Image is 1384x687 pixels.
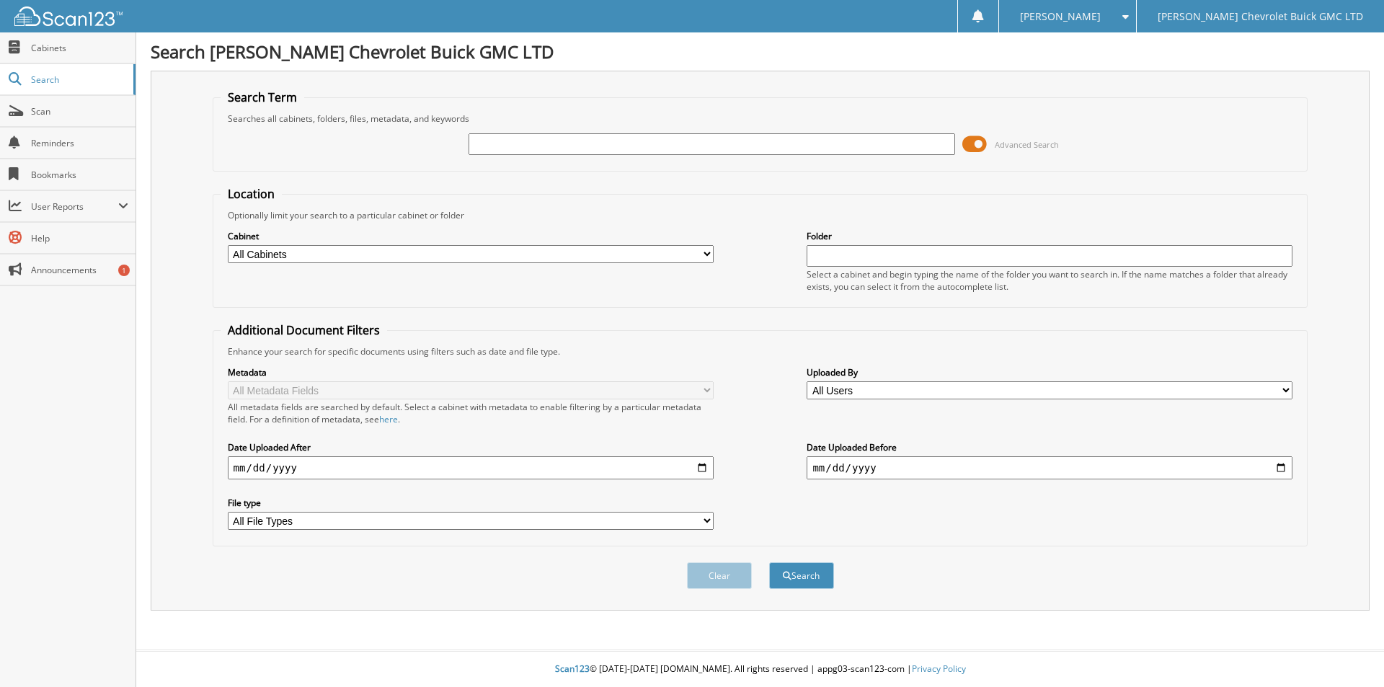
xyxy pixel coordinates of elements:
[31,232,128,244] span: Help
[228,230,714,242] label: Cabinet
[221,209,1300,221] div: Optionally limit your search to a particular cabinet or folder
[228,456,714,479] input: start
[228,401,714,425] div: All metadata fields are searched by default. Select a cabinet with metadata to enable filtering b...
[379,413,398,425] a: here
[228,497,714,509] label: File type
[1158,12,1363,21] span: [PERSON_NAME] Chevrolet Buick GMC LTD
[136,652,1384,687] div: © [DATE]-[DATE] [DOMAIN_NAME]. All rights reserved | appg03-scan123-com |
[807,230,1292,242] label: Folder
[118,265,130,276] div: 1
[221,112,1300,125] div: Searches all cabinets, folders, files, metadata, and keywords
[221,89,304,105] legend: Search Term
[555,662,590,675] span: Scan123
[221,322,387,338] legend: Additional Document Filters
[31,169,128,181] span: Bookmarks
[769,562,834,589] button: Search
[221,186,282,202] legend: Location
[151,40,1370,63] h1: Search [PERSON_NAME] Chevrolet Buick GMC LTD
[31,264,128,276] span: Announcements
[807,366,1292,378] label: Uploaded By
[14,6,123,26] img: scan123-logo-white.svg
[1312,618,1384,687] iframe: Chat Widget
[31,137,128,149] span: Reminders
[228,366,714,378] label: Metadata
[912,662,966,675] a: Privacy Policy
[31,42,128,54] span: Cabinets
[31,200,118,213] span: User Reports
[31,105,128,118] span: Scan
[31,74,126,86] span: Search
[807,268,1292,293] div: Select a cabinet and begin typing the name of the folder you want to search in. If the name match...
[221,345,1300,358] div: Enhance your search for specific documents using filters such as date and file type.
[807,456,1292,479] input: end
[1020,12,1101,21] span: [PERSON_NAME]
[228,441,714,453] label: Date Uploaded After
[807,441,1292,453] label: Date Uploaded Before
[687,562,752,589] button: Clear
[995,139,1059,150] span: Advanced Search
